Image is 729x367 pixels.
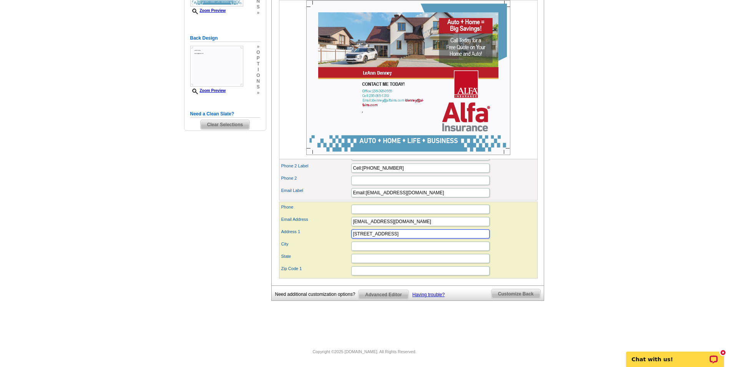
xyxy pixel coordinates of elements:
label: Phone 2 [281,175,350,182]
a: Having trouble? [412,292,445,297]
span: s [256,4,260,10]
span: » [256,90,260,96]
span: o [256,73,260,78]
label: Phone 2 Label [281,163,350,169]
a: Zoom Preview [190,8,226,13]
label: City [281,241,350,247]
span: n [256,78,260,84]
span: o [256,50,260,55]
span: t [256,61,260,67]
label: Phone [281,204,350,210]
h5: Need a Clean Slate? [190,110,260,118]
iframe: LiveChat chat widget [621,343,729,367]
span: Advanced Editor [359,290,408,299]
a: Advanced Editor [358,290,409,300]
span: Clear Selections [201,120,249,129]
img: Z18883922_00001_2.jpg [190,46,243,87]
label: Email Label [281,187,350,194]
a: Zoom Preview [190,88,226,93]
span: s [256,84,260,90]
span: Customize Back [492,289,540,299]
label: Zip Code 1 [281,265,350,272]
label: State [281,253,350,260]
span: » [256,44,260,50]
div: Need additional customization options? [275,290,359,299]
img: Z18883922_00001_1.jpg [306,0,510,155]
h5: Back Design [190,35,260,42]
span: p [256,55,260,61]
label: Email Address [281,216,350,223]
span: » [256,10,260,16]
label: Address 1 [281,229,350,235]
span: i [256,67,260,73]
